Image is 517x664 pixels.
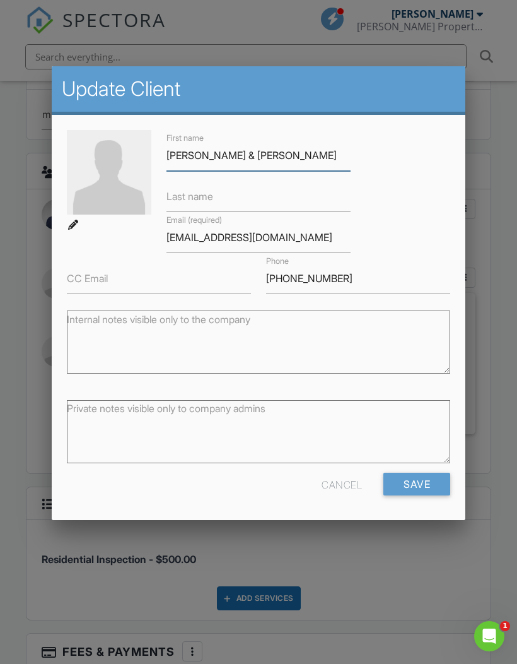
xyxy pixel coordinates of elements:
[67,401,265,415] label: Private notes visible only to company admins
[166,215,222,226] label: Email (required)
[474,621,504,651] iframe: Intercom live chat
[500,621,510,631] span: 1
[67,312,250,326] label: Internal notes visible only to the company
[322,473,362,495] div: Cancel
[62,76,455,102] h2: Update Client
[166,133,204,144] label: First name
[266,256,289,267] label: Phone
[67,271,108,285] label: CC Email
[383,473,450,495] input: Save
[166,189,213,203] label: Last name
[67,130,151,215] img: default-user-f0147aede5fd5fa78ca7ade42f37bd4542148d508eef1c3d3ea960f66861d68b.jpg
